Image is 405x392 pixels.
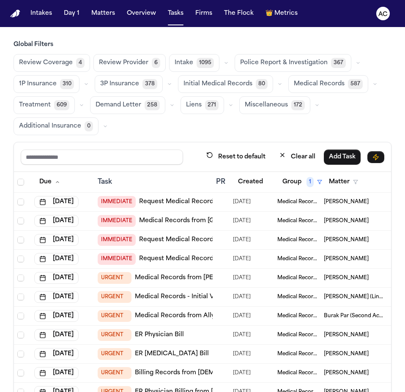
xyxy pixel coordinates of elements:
button: Liens271 [181,96,224,114]
span: 7/10/2025, 7:31:50 AM [233,348,251,360]
span: URGENT [98,291,131,303]
span: Select row [17,313,24,319]
span: 172 [291,100,305,110]
button: Tasks [164,6,187,21]
span: Miscellaneous [245,101,288,109]
a: Medical Records from Ally Medical [135,312,241,320]
span: 367 [331,58,346,68]
span: Metrics [274,9,298,18]
button: Matter [324,174,363,190]
span: 1P Insurance [19,80,57,88]
span: Medical Records [277,351,317,357]
span: Additional Insurance [19,122,81,131]
a: Request Medical Records [139,236,216,244]
span: 6/18/2025, 7:50:10 PM [233,310,251,322]
span: Medical Records [277,313,317,319]
span: Lea Gatson [324,351,369,357]
div: PR [216,177,226,187]
button: Intake1095 [169,54,219,72]
button: 1P Insurance310 [14,75,79,93]
span: 271 [205,100,219,110]
button: Treatment609 [14,96,75,114]
span: Jonathan Ayala [324,256,369,262]
button: Initial Medical Records80 [178,75,273,93]
a: Home [10,10,20,18]
span: URGENT [98,310,131,322]
span: Treatment [19,101,51,109]
span: 7/11/2025, 11:15:05 AM [233,215,251,227]
span: Sonja Boucher [324,370,369,376]
span: URGENT [98,272,131,284]
span: Liens [186,101,202,109]
a: Billing Records from [DEMOGRAPHIC_DATA] [135,369,270,377]
span: Select all [17,179,24,185]
span: Select row [17,256,24,262]
span: URGENT [98,348,131,360]
span: URGENT [98,367,131,379]
button: [DATE] [34,291,79,303]
button: Immediate Task [367,151,384,163]
span: Select row [17,351,24,357]
button: Due [34,174,65,190]
span: 8/26/2025, 12:23:34 PM [233,196,251,208]
a: Medical Records from [GEOGRAPHIC_DATA] [139,217,274,225]
button: Additional Insurance0 [14,117,99,135]
span: Medical Records [277,237,317,243]
span: Medical Records [277,275,317,281]
a: Medical Records from [PERSON_NAME] Genesys Hospital [135,274,309,282]
div: Task [98,177,209,187]
button: [DATE] [34,196,79,208]
span: Select row [17,218,24,224]
span: Select row [17,237,24,243]
span: Brandon Bennett [324,199,369,205]
span: Review Coverage [19,59,73,67]
button: The Flock [221,6,257,21]
span: 7/10/2025, 7:31:15 AM [233,329,251,341]
span: Select row [17,370,24,376]
button: Medical Records587 [288,75,368,93]
button: Demand Letter258 [90,96,165,114]
button: Add Task [324,150,361,165]
text: AC [378,11,388,17]
span: 258 [145,100,160,110]
span: 4 [76,58,85,68]
button: Clear all [274,149,320,165]
button: [DATE] [34,310,79,322]
span: 6 [152,58,160,68]
span: 8/28/2025, 11:05:04 PM [233,234,251,246]
button: Intakes [27,6,55,21]
button: Matters [88,6,118,21]
span: URGENT [98,329,131,341]
a: Request Medical Records from Christus St. [PERSON_NAME] [139,255,322,263]
span: Medical Records [277,199,317,205]
button: [DATE] [34,234,79,246]
span: 378 [142,79,157,89]
span: 1095 [197,58,214,68]
span: Lea Gatson [324,332,369,338]
a: Request Medical Records [139,198,216,206]
button: Police Report & Investigation367 [235,54,351,72]
span: Medical Records [294,80,345,88]
span: 1 [306,177,314,187]
span: Select row [17,294,24,300]
button: Firms [192,6,216,21]
span: 0 [85,121,93,131]
span: 609 [54,100,69,110]
span: IMMEDIATE [98,234,136,246]
span: Select row [17,199,24,205]
span: 80 [256,79,268,89]
span: 3P Insurance [100,80,139,88]
span: Andrew Martin (Link to Nathaniel Martin) [324,294,385,300]
img: Finch Logo [10,10,20,18]
button: Group1 [277,174,327,190]
button: [DATE] [34,329,79,341]
span: 7/11/2025, 10:45:21 AM [233,291,251,303]
span: Lashanda Jackson [324,275,369,281]
span: IMMEDIATE [98,196,136,208]
span: Review Provider [99,59,148,67]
